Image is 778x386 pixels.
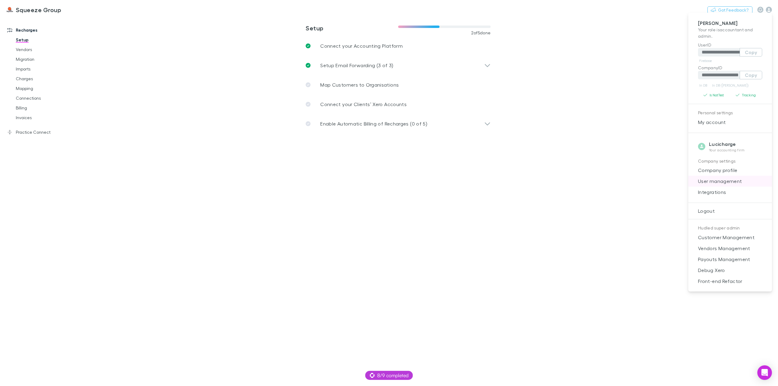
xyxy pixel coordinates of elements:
strong: Lucicharge [709,141,736,147]
span: Logout [693,207,767,215]
p: Your role is accountant and admin . [698,26,762,39]
p: Your accounting firm [709,148,745,153]
span: Payouts Management [693,256,767,263]
span: My account [693,119,767,126]
button: Copy [740,48,762,57]
span: Front-end Refactor [693,277,767,285]
span: Customer Management [693,234,767,241]
span: Vendors Management [693,245,767,252]
p: Hudled super admin [698,224,762,232]
p: Personal settings [698,109,762,117]
button: Is NotTest [698,91,730,99]
a: Firebase [698,57,713,64]
div: Open Intercom Messenger [757,365,772,380]
p: UserID [698,42,762,48]
span: Company profile [693,167,767,174]
a: In DB [698,82,708,89]
p: Company settings [698,157,762,165]
p: CompanyID [698,64,762,71]
span: Debug Xero [693,267,767,274]
p: [PERSON_NAME] [698,20,762,26]
button: Tracking [730,91,762,99]
span: Integrations [693,188,767,196]
button: Copy [740,71,762,79]
span: User management [693,177,767,185]
a: In DB ([PERSON_NAME]) [711,82,750,89]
